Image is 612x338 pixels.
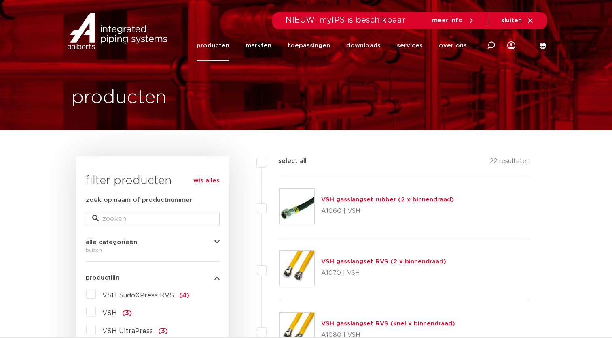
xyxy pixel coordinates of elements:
[86,212,220,226] input: zoeken
[397,30,423,61] a: services
[501,17,534,24] a: sluiten
[86,195,192,205] label: zoek op naam of productnummer
[266,156,307,166] label: select all
[321,259,446,265] a: VSH gasslangset RVS (2 x binnendraad)
[86,239,137,245] span: alle categorieën
[321,321,455,327] a: VSH gasslangset RVS (knel x binnendraad)
[72,85,167,111] h1: producten
[193,176,220,186] a: wis alles
[179,292,189,299] span: (4)
[321,197,454,203] a: VSH gasslangset rubber (2 x binnendraad)
[102,328,153,334] span: VSH UltraPress
[346,30,381,61] a: downloads
[439,30,467,61] a: over ons
[86,245,220,255] div: buizen
[158,328,168,334] span: (3)
[86,173,220,189] h3: filter producten
[246,30,271,61] a: markten
[197,30,467,61] nav: Menu
[432,17,463,24] span: meer info
[321,205,454,218] p: A1060 | VSH
[288,30,330,61] a: toepassingen
[102,310,117,317] span: VSH
[321,267,446,280] p: A1070 | VSH
[197,30,229,61] a: producten
[280,189,314,224] img: Thumbnail for VSH gasslangset rubber (2 x binnendraad)
[501,17,522,24] span: sluiten
[286,16,406,24] span: NIEUW: myIPS is beschikbaar
[102,292,174,299] span: VSH SudoXPress RVS
[86,275,119,281] span: productlijn
[86,239,220,245] button: alle categorieën
[86,275,220,281] button: productlijn
[122,310,132,317] span: (3)
[280,251,314,286] img: Thumbnail for VSH gasslangset RVS (2 x binnendraad)
[432,17,475,24] a: meer info
[490,156,530,169] p: 22 resultaten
